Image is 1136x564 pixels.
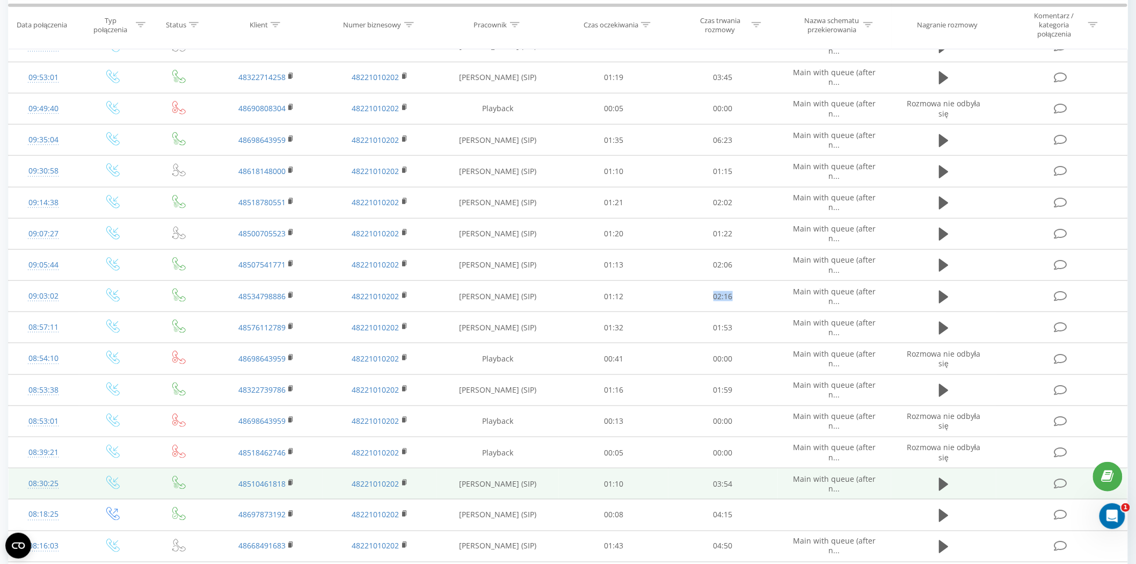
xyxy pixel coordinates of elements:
[352,291,399,301] a: 48221010202
[559,281,668,312] td: 01:12
[559,374,668,406] td: 01:16
[19,504,68,525] div: 08:18:25
[19,98,68,119] div: 09:49:40
[19,129,68,150] div: 09:35:04
[559,312,668,343] td: 01:32
[559,437,668,468] td: 00:05
[793,474,876,494] span: Main with queue (after n...
[19,442,68,463] div: 08:39:21
[352,447,399,458] a: 48221010202
[19,67,68,88] div: 09:53:01
[250,20,268,30] div: Klient
[436,93,559,124] td: Playback
[436,187,559,218] td: [PERSON_NAME] (SIP)
[559,500,668,531] td: 00:08
[559,468,668,500] td: 01:10
[238,166,286,176] a: 48618148000
[238,416,286,426] a: 48698643959
[559,218,668,249] td: 01:20
[668,249,778,280] td: 02:06
[436,500,559,531] td: [PERSON_NAME] (SIP)
[559,62,668,93] td: 01:19
[668,374,778,406] td: 01:59
[668,218,778,249] td: 01:22
[559,406,668,437] td: 00:13
[238,541,286,551] a: 48668491683
[668,468,778,500] td: 03:54
[352,197,399,207] a: 48221010202
[5,533,31,559] button: Open CMP widget
[559,249,668,280] td: 01:13
[238,259,286,270] a: 48507541771
[793,223,876,243] span: Main with queue (after n...
[436,312,559,343] td: [PERSON_NAME] (SIP)
[793,130,876,150] span: Main with queue (after n...
[352,479,399,489] a: 48221010202
[793,161,876,181] span: Main with queue (after n...
[352,353,399,364] a: 48221010202
[352,541,399,551] a: 48221010202
[436,281,559,312] td: [PERSON_NAME] (SIP)
[352,166,399,176] a: 48221010202
[793,98,876,118] span: Main with queue (after n...
[559,187,668,218] td: 01:21
[559,125,668,156] td: 01:35
[668,62,778,93] td: 03:45
[793,442,876,462] span: Main with queue (after n...
[436,62,559,93] td: [PERSON_NAME] (SIP)
[436,249,559,280] td: [PERSON_NAME] (SIP)
[436,437,559,468] td: Playback
[436,343,559,374] td: Playback
[668,156,778,187] td: 01:15
[436,406,559,437] td: Playback
[436,218,559,249] td: [PERSON_NAME] (SIP)
[668,93,778,124] td: 00:00
[668,437,778,468] td: 00:00
[19,348,68,369] div: 08:54:10
[352,416,399,426] a: 48221010202
[436,156,559,187] td: [PERSON_NAME] (SIP)
[436,468,559,500] td: [PERSON_NAME] (SIP)
[352,135,399,145] a: 48221010202
[88,16,133,34] div: Typ połączenia
[793,380,876,400] span: Main with queue (after n...
[238,103,286,113] a: 48690808304
[668,281,778,312] td: 02:16
[668,312,778,343] td: 01:53
[238,72,286,82] a: 48322714258
[436,531,559,562] td: [PERSON_NAME] (SIP)
[793,192,876,212] span: Main with queue (after n...
[238,385,286,395] a: 48322739786
[19,286,68,307] div: 09:03:02
[917,20,978,30] div: Nagranie rozmowy
[238,447,286,458] a: 48518462746
[238,353,286,364] a: 48698643959
[238,291,286,301] a: 48534798886
[344,20,402,30] div: Numer biznesowy
[352,510,399,520] a: 48221010202
[793,67,876,87] span: Main with queue (after n...
[668,531,778,562] td: 04:50
[559,343,668,374] td: 00:41
[19,255,68,276] div: 09:05:44
[668,500,778,531] td: 04:15
[907,442,980,462] span: Rozmowa nie odbyła się
[19,536,68,557] div: 08:16:03
[907,98,980,118] span: Rozmowa nie odbyła się
[793,349,876,368] span: Main with queue (after n...
[803,16,861,34] div: Nazwa schematu przekierowania
[436,125,559,156] td: [PERSON_NAME] (SIP)
[19,380,68,401] div: 08:53:38
[668,343,778,374] td: 00:00
[19,317,68,338] div: 08:57:11
[793,317,876,337] span: Main with queue (after n...
[17,20,67,30] div: Data połączenia
[19,223,68,244] div: 09:07:27
[1099,503,1125,529] iframe: Intercom live chat
[691,16,749,34] div: Czas trwania rozmowy
[793,411,876,431] span: Main with queue (after n...
[166,20,186,30] div: Status
[238,479,286,489] a: 48510461818
[668,125,778,156] td: 06:23
[238,197,286,207] a: 48518780551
